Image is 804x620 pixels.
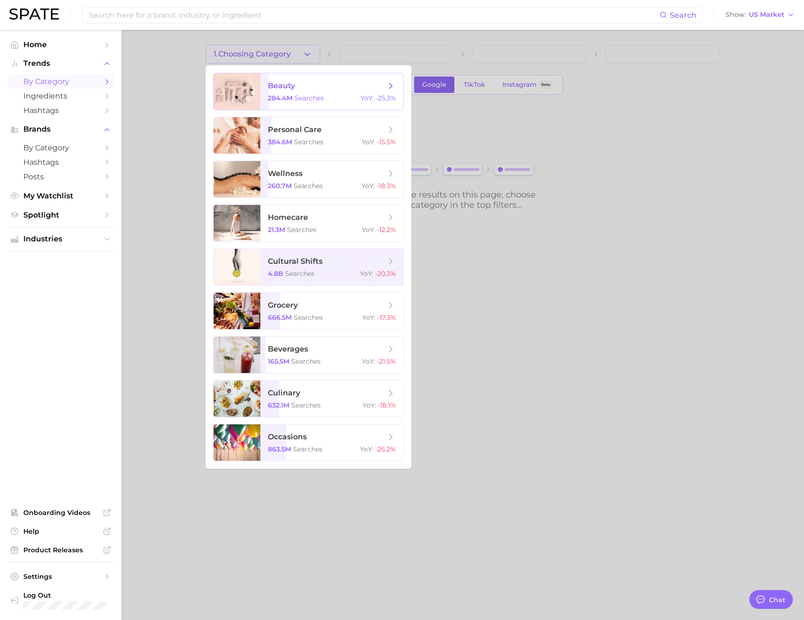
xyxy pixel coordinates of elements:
a: Product Releases [7,543,114,557]
span: 384.6m [268,138,292,146]
span: My Watchlist [23,191,98,200]
span: Ingredients [23,92,98,100]
span: wellness [268,169,302,178]
a: Log out. Currently logged in with e-mail valdrin@spate.nyc. [7,588,114,613]
span: 165.5m [268,357,289,366]
span: Spotlight [23,211,98,219]
a: by Category [7,141,114,155]
span: searches [293,445,323,453]
span: grocery [268,301,298,310]
span: -18.3% [376,182,396,190]
a: My Watchlist [7,189,114,203]
span: Help [23,527,98,535]
ul: 1.Choosing Category [206,65,411,469]
span: Brands [23,125,98,134]
span: Log Out [23,591,107,599]
span: 632.1m [268,401,289,409]
span: beauty [268,81,295,90]
span: Onboarding Videos [23,508,98,517]
span: by Category [23,143,98,152]
span: Posts [23,172,98,181]
span: searches [291,357,321,366]
span: YoY : [362,138,375,146]
span: Product Releases [23,546,98,554]
span: YoY : [363,401,376,409]
a: Help [7,524,114,538]
span: YoY : [362,225,375,234]
span: Hashtags [23,106,98,115]
button: Industries [7,232,114,246]
img: SPATE [9,8,59,20]
span: YoY : [360,269,373,278]
span: -18.1% [378,401,396,409]
input: Search here for a brand, industry, or ingredient [88,7,660,23]
button: Brands [7,122,114,136]
span: 666.5m [268,313,292,322]
span: YoY : [361,182,374,190]
span: -15.5% [377,138,396,146]
span: by Category [23,77,98,86]
span: YoY : [362,313,375,322]
button: ShowUS Market [723,9,797,21]
span: searches [285,269,315,278]
span: 21.3m [268,225,285,234]
span: searches [291,401,321,409]
a: Home [7,37,114,52]
span: 863.5m [268,445,291,453]
span: US Market [749,12,784,17]
a: Posts [7,169,114,184]
span: personal care [268,125,322,134]
span: 284.4m [268,94,293,102]
span: searches [287,225,316,234]
span: Industries [23,235,98,243]
a: Onboarding Videos [7,506,114,520]
span: searches [294,94,324,102]
a: Settings [7,570,114,584]
span: -17.3% [377,313,396,322]
span: beverages [268,345,308,353]
span: 260.7m [268,182,292,190]
span: Show [725,12,746,17]
span: occasions [268,432,307,441]
span: 4.8b [268,269,283,278]
a: by Category [7,74,114,89]
span: Trends [23,59,98,68]
span: Settings [23,572,98,581]
span: searches [294,313,323,322]
span: cultural shifts [268,257,323,266]
span: searches [294,182,323,190]
span: YoY : [360,94,373,102]
span: -12.2% [377,225,396,234]
span: searches [294,138,323,146]
span: -21.5% [377,357,396,366]
span: culinary [268,388,300,397]
a: Hashtags [7,155,114,169]
span: YoY : [360,445,373,453]
span: YoY : [362,357,375,366]
button: Trends [7,56,114,70]
a: Spotlight [7,208,114,222]
a: Hashtags [7,103,114,118]
span: Search [670,11,696,20]
a: Ingredients [7,89,114,103]
span: -25.3% [375,94,396,102]
span: -26.2% [375,445,396,453]
span: Hashtags [23,158,98,167]
span: -20.3% [375,269,396,278]
span: Home [23,40,98,49]
span: homecare [268,213,308,222]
